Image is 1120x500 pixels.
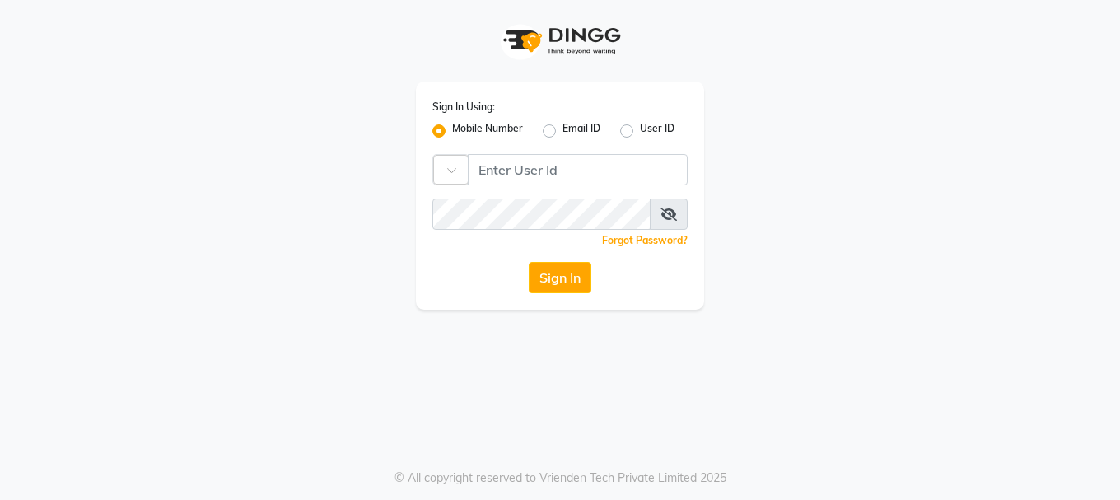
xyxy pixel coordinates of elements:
[640,121,674,141] label: User ID
[432,100,495,114] label: Sign In Using:
[468,154,688,185] input: Username
[494,16,626,65] img: logo1.svg
[529,262,591,293] button: Sign In
[432,199,651,230] input: Username
[602,234,688,246] a: Forgot Password?
[562,121,600,141] label: Email ID
[452,121,523,141] label: Mobile Number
